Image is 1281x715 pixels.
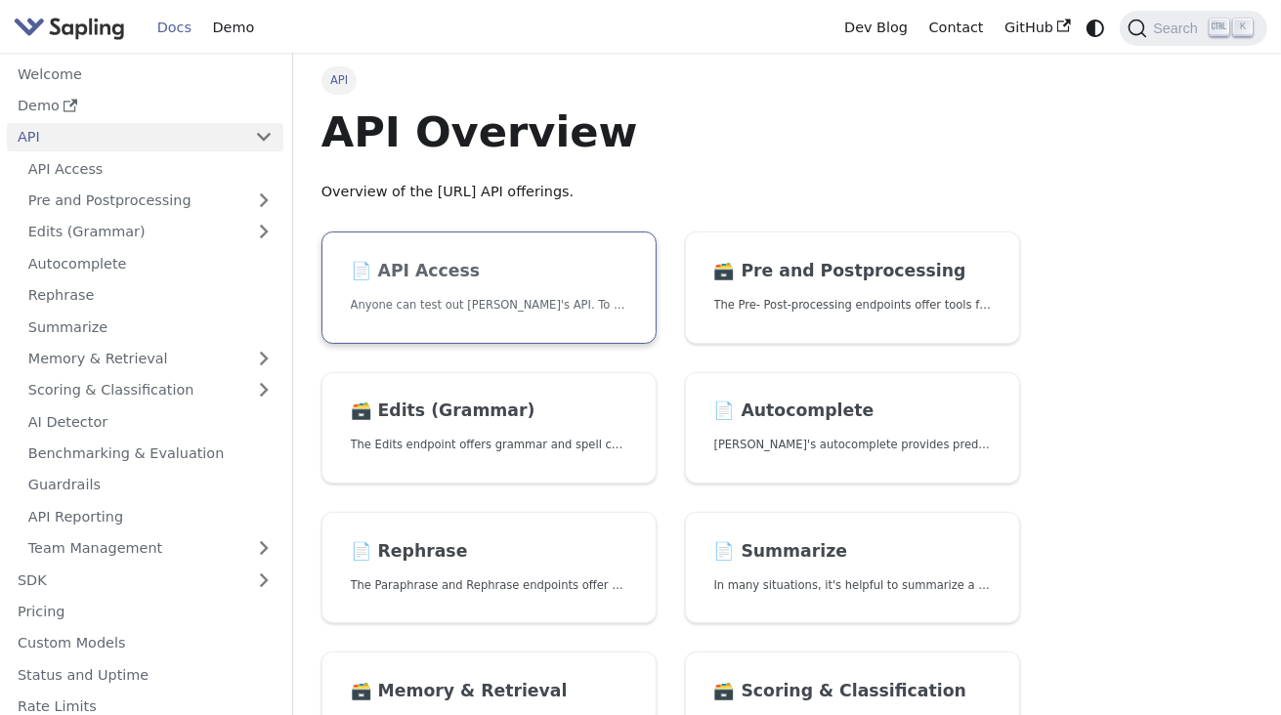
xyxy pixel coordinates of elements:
button: Switch between dark and light mode (currently system mode) [1082,14,1110,42]
h2: API Access [351,261,628,282]
p: The Pre- Post-processing endpoints offer tools for preparing your text data for ingestation as we... [714,296,992,315]
a: Demo [7,92,283,120]
a: Sapling.ai [14,14,132,42]
a: GitHub [994,13,1081,43]
a: API Reporting [18,502,283,530]
a: AI Detector [18,407,283,436]
a: Edits (Grammar) [18,218,283,246]
a: Dev Blog [833,13,918,43]
a: Welcome [7,60,283,88]
img: Sapling.ai [14,14,125,42]
button: Search (Ctrl+K) [1120,11,1266,46]
button: Expand sidebar category 'SDK' [244,566,283,594]
h2: Memory & Retrieval [351,681,628,702]
a: Memory & Retrieval [18,345,283,373]
nav: Breadcrumbs [321,66,1020,94]
a: API [7,123,244,151]
a: SDK [7,566,244,594]
a: API Access [18,154,283,183]
span: API [321,66,358,94]
a: Team Management [18,534,283,563]
a: 📄️ SummarizeIn many situations, it's helpful to summarize a longer document into a shorter, more ... [685,512,1020,624]
p: The Paraphrase and Rephrase endpoints offer paraphrasing for particular styles. [351,576,628,595]
h2: Rephrase [351,541,628,563]
a: 🗃️ Edits (Grammar)The Edits endpoint offers grammar and spell checking. [321,372,657,484]
h2: Scoring & Classification [714,681,992,702]
button: Collapse sidebar category 'API' [244,123,283,151]
p: Overview of the [URL] API offerings. [321,181,1020,204]
a: Contact [918,13,995,43]
h2: Autocomplete [714,400,992,422]
a: Custom Models [7,629,283,657]
a: Guardrails [18,471,283,499]
a: Benchmarking & Evaluation [18,440,283,468]
a: 🗃️ Pre and PostprocessingThe Pre- Post-processing endpoints offer tools for preparing your text d... [685,231,1020,344]
a: Scoring & Classification [18,376,283,404]
a: Demo [202,13,265,43]
a: Docs [147,13,202,43]
a: 📄️ RephraseThe Paraphrase and Rephrase endpoints offer paraphrasing for particular styles. [321,512,657,624]
a: Summarize [18,313,283,341]
a: Status and Uptime [7,660,283,689]
p: Anyone can test out Sapling's API. To get started with the API, simply: [351,296,628,315]
p: Sapling's autocomplete provides predictions of the next few characters or words [714,436,992,454]
h2: Pre and Postprocessing [714,261,992,282]
a: Pre and Postprocessing [18,187,283,215]
a: 📄️ API AccessAnyone can test out [PERSON_NAME]'s API. To get started with the API, simply: [321,231,657,344]
span: Search [1147,21,1210,36]
h2: Summarize [714,541,992,563]
a: Pricing [7,598,283,626]
h1: API Overview [321,105,1020,158]
p: In many situations, it's helpful to summarize a longer document into a shorter, more easily diges... [714,576,992,595]
kbd: K [1233,19,1253,36]
a: Autocomplete [18,249,283,277]
p: The Edits endpoint offers grammar and spell checking. [351,436,628,454]
h2: Edits (Grammar) [351,400,628,422]
a: 📄️ Autocomplete[PERSON_NAME]'s autocomplete provides predictions of the next few characters or words [685,372,1020,484]
a: Rephrase [18,281,283,310]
